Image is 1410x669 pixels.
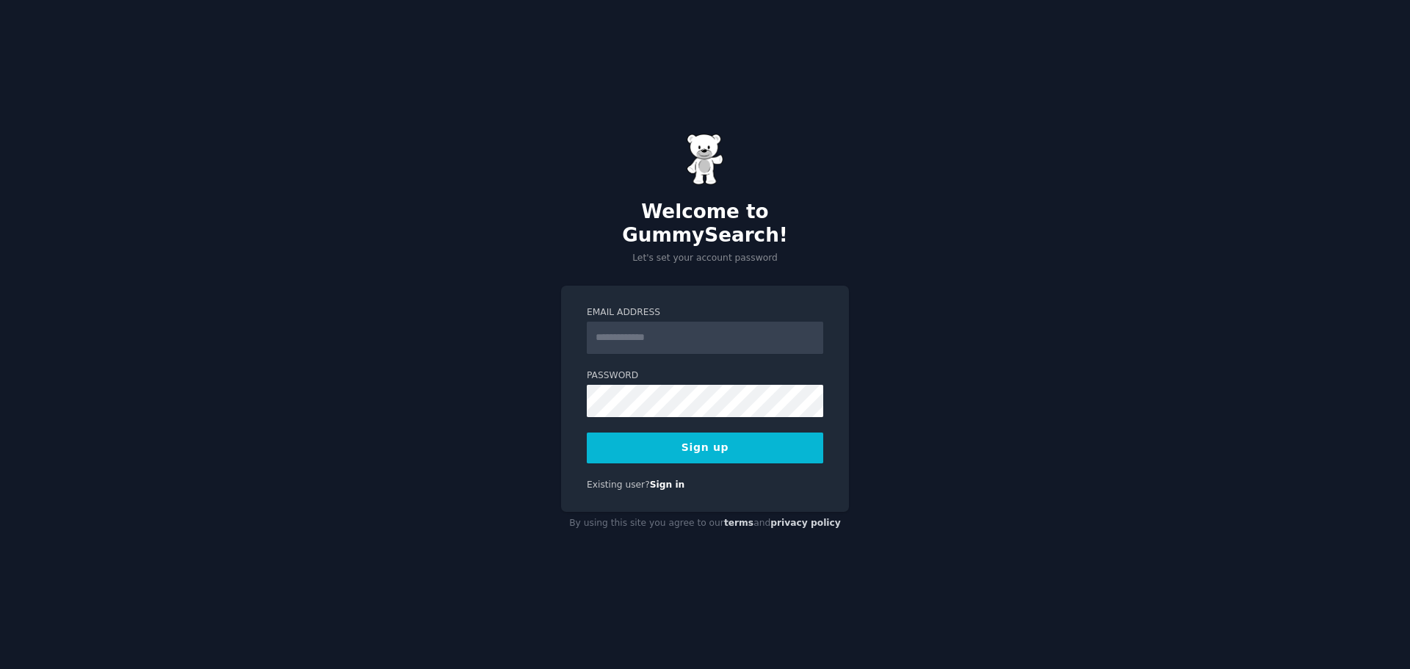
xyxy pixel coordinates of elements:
[561,512,849,535] div: By using this site you agree to our and
[561,200,849,247] h2: Welcome to GummySearch!
[687,134,723,185] img: Gummy Bear
[650,480,685,490] a: Sign in
[587,480,650,490] span: Existing user?
[770,518,841,528] a: privacy policy
[561,252,849,265] p: Let's set your account password
[587,369,823,383] label: Password
[587,306,823,319] label: Email Address
[587,433,823,463] button: Sign up
[724,518,753,528] a: terms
